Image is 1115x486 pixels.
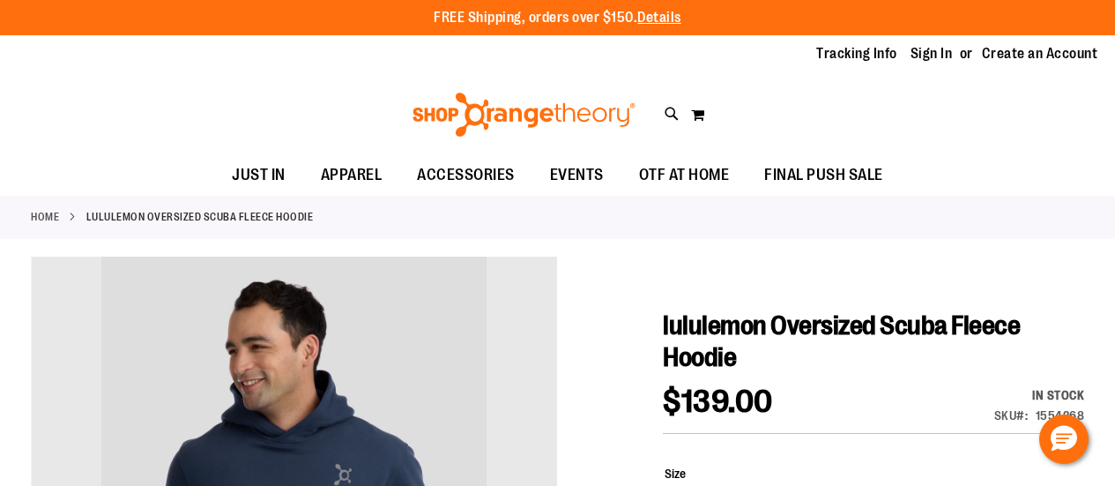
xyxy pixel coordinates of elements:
[663,384,773,420] span: $139.00
[86,209,314,225] strong: lululemon Oversized Scuba Fleece Hoodie
[550,155,604,195] span: EVENTS
[639,155,730,195] span: OTF AT HOME
[747,155,901,196] a: FINAL PUSH SALE
[31,209,59,225] a: Home
[417,155,515,195] span: ACCESSORIES
[321,155,383,195] span: APPAREL
[994,386,1085,404] div: Availability
[232,155,286,195] span: JUST IN
[982,44,1098,64] a: Create an Account
[434,8,681,28] p: FREE Shipping, orders over $150.
[816,44,897,64] a: Tracking Info
[764,155,883,195] span: FINAL PUSH SALE
[911,44,953,64] a: Sign In
[1039,415,1089,464] button: Hello, have a question? Let’s chat.
[621,155,747,196] a: OTF AT HOME
[1036,407,1085,424] div: 1554268
[214,155,303,196] a: JUST IN
[994,408,1029,422] strong: SKU
[532,155,621,196] a: EVENTS
[399,155,532,196] a: ACCESSORIES
[303,155,400,195] a: APPAREL
[994,386,1085,404] div: In stock
[410,93,638,137] img: Shop Orangetheory
[663,310,1020,372] span: lululemon Oversized Scuba Fleece Hoodie
[637,10,681,26] a: Details
[665,467,686,481] span: Size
